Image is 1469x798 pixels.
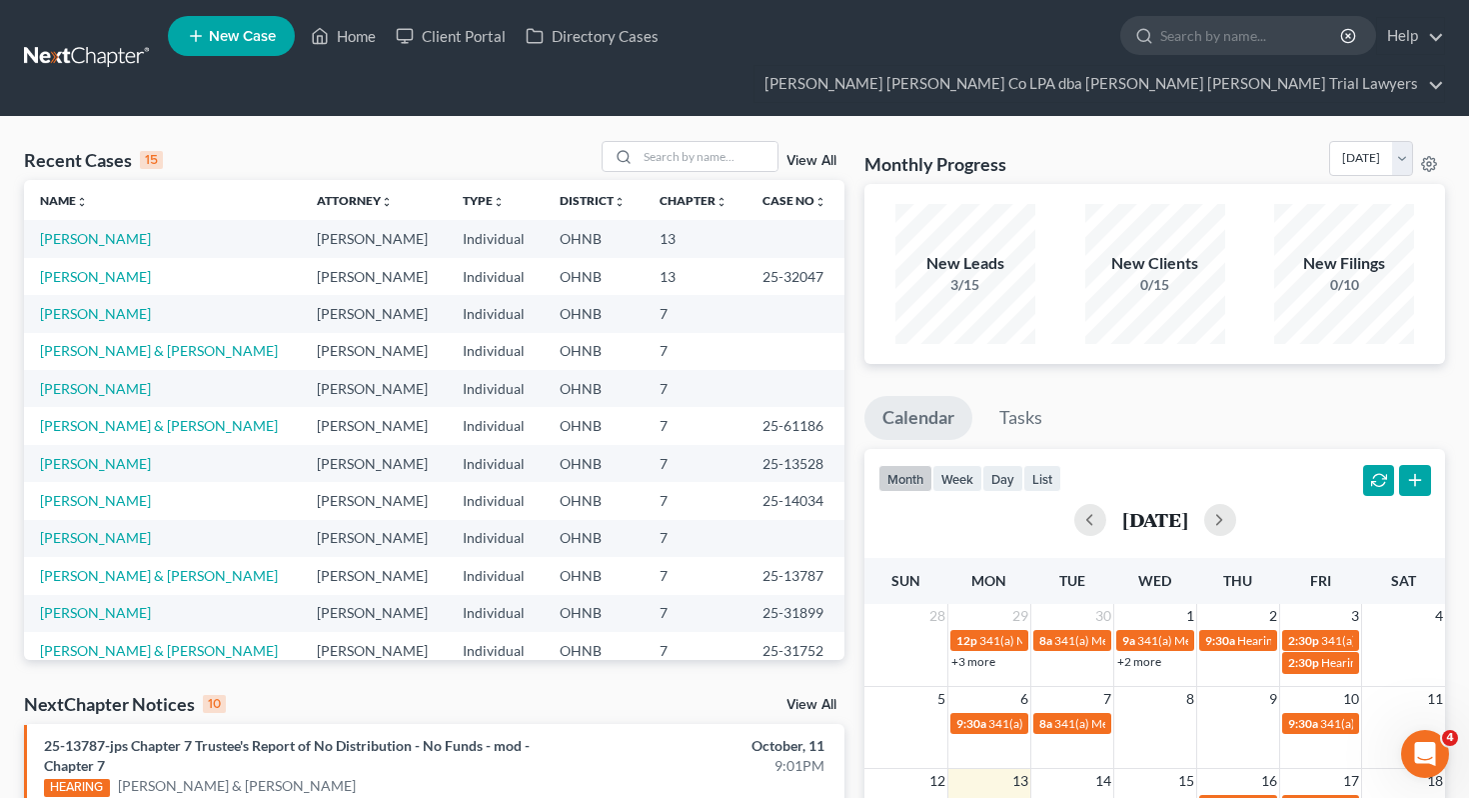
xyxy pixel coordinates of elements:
td: Individual [447,520,543,557]
a: [PERSON_NAME] & [PERSON_NAME] [40,642,278,659]
td: 7 [644,445,746,482]
span: Fri [1310,572,1331,589]
td: Individual [447,333,543,370]
div: Recent Cases [24,148,163,172]
a: [PERSON_NAME] [40,268,151,285]
input: Search by name... [1160,17,1343,54]
div: 9:01PM [578,756,824,776]
a: [PERSON_NAME] & [PERSON_NAME] [118,776,356,796]
span: 9a [1122,633,1135,648]
a: [PERSON_NAME] [40,380,151,397]
input: Search by name... [638,142,777,171]
a: [PERSON_NAME] & [PERSON_NAME] [40,342,278,359]
span: 9:30a [956,716,986,731]
a: [PERSON_NAME] [40,529,151,546]
a: [PERSON_NAME] & [PERSON_NAME] [40,567,278,584]
td: 7 [644,333,746,370]
span: 12p [956,633,977,648]
td: Individual [447,445,543,482]
td: 25-61186 [746,407,844,444]
td: 7 [644,295,746,332]
td: [PERSON_NAME] [301,482,448,519]
div: 0/15 [1085,275,1225,295]
a: View All [786,698,836,712]
td: [PERSON_NAME] [301,333,448,370]
td: OHNB [544,445,644,482]
div: New Filings [1274,252,1414,275]
a: [PERSON_NAME] & [PERSON_NAME] [40,417,278,434]
div: 3/15 [895,275,1035,295]
span: 8a [1039,633,1052,648]
span: 8 [1184,687,1196,711]
span: 5 [935,687,947,711]
td: Individual [447,557,543,594]
span: 6 [1018,687,1030,711]
i: unfold_more [716,196,728,208]
td: 7 [644,520,746,557]
td: 7 [644,482,746,519]
span: 341(a) Meeting of Creditors for [PERSON_NAME] & [PERSON_NAME] [1054,716,1419,731]
a: Nameunfold_more [40,193,88,208]
td: Individual [447,632,543,669]
td: OHNB [544,520,644,557]
span: 1 [1184,604,1196,628]
a: Calendar [864,396,972,440]
a: +2 more [1117,654,1161,669]
td: 7 [644,370,746,407]
td: Individual [447,295,543,332]
a: [PERSON_NAME] [40,455,151,472]
button: day [982,465,1023,492]
td: [PERSON_NAME] [301,220,448,257]
td: OHNB [544,295,644,332]
i: unfold_more [814,196,826,208]
a: +3 more [951,654,995,669]
td: OHNB [544,370,644,407]
span: 341(a) Meeting of Creditors for [PERSON_NAME] [1054,633,1313,648]
span: 2:30p [1288,655,1319,670]
a: [PERSON_NAME] [40,492,151,509]
td: Individual [447,595,543,632]
td: 13 [644,258,746,295]
span: 8a [1039,716,1052,731]
i: unfold_more [614,196,626,208]
td: OHNB [544,333,644,370]
span: 18 [1425,769,1445,793]
a: Typeunfold_more [463,193,505,208]
div: New Clients [1085,252,1225,275]
span: 15 [1176,769,1196,793]
span: Wed [1138,572,1171,589]
span: 2:30p [1288,633,1319,648]
h2: [DATE] [1122,509,1188,530]
td: 7 [644,595,746,632]
td: [PERSON_NAME] [301,445,448,482]
div: NextChapter Notices [24,692,226,716]
span: 30 [1093,604,1113,628]
i: unfold_more [493,196,505,208]
iframe: Intercom live chat [1401,730,1449,778]
a: Help [1377,18,1444,54]
td: OHNB [544,632,644,669]
td: [PERSON_NAME] [301,632,448,669]
div: New Leads [895,252,1035,275]
span: 13 [1010,769,1030,793]
i: unfold_more [76,196,88,208]
span: 2 [1267,604,1279,628]
td: OHNB [544,258,644,295]
span: 12 [927,769,947,793]
span: 4 [1433,604,1445,628]
span: 3 [1349,604,1361,628]
td: 13 [644,220,746,257]
span: 9:30a [1205,633,1235,648]
span: 16 [1259,769,1279,793]
td: 25-32047 [746,258,844,295]
span: 29 [1010,604,1030,628]
span: New Case [209,29,276,44]
span: 9:30a [1288,716,1318,731]
a: Chapterunfold_more [660,193,728,208]
td: [PERSON_NAME] [301,295,448,332]
span: Sat [1391,572,1416,589]
a: Directory Cases [516,18,669,54]
td: [PERSON_NAME] [301,520,448,557]
a: View All [786,154,836,168]
td: 7 [644,557,746,594]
